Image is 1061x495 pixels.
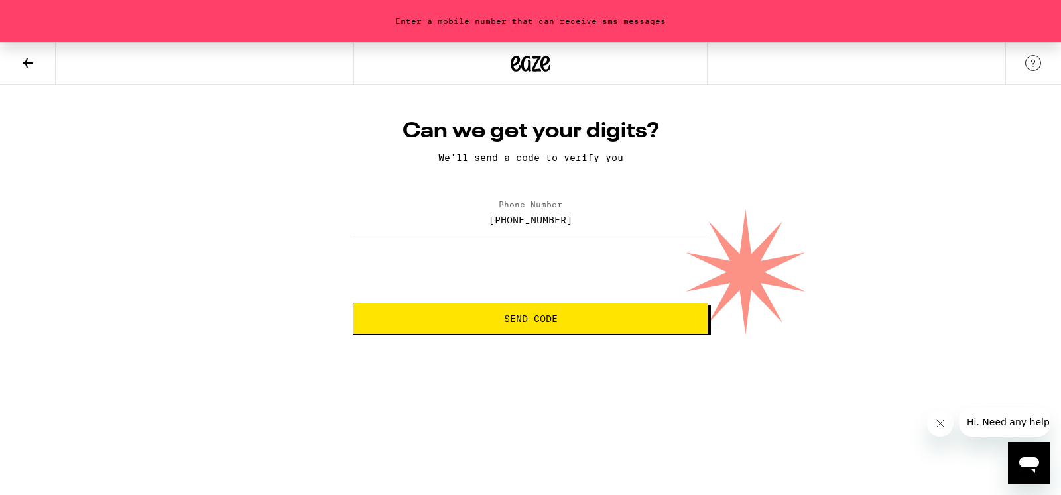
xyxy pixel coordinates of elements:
[353,205,708,235] input: Phone Number
[8,9,95,20] span: Hi. Need any help?
[1008,442,1050,484] iframe: Button to launch messaging window
[504,314,558,323] span: Send Code
[353,303,708,335] button: Send Code
[927,410,954,437] iframe: Close message
[353,118,708,144] h1: Can we get your digits?
[353,152,708,163] p: We'll send a code to verify you
[959,408,1050,437] iframe: Message from company
[499,200,562,209] label: Phone Number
